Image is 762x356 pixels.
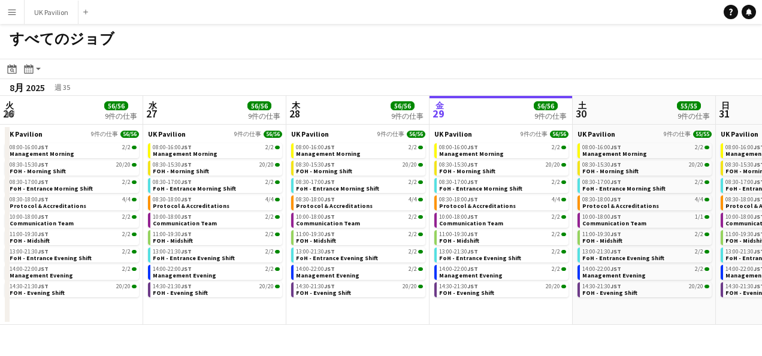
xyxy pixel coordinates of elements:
span: JST [467,161,478,168]
span: 2/2 [122,214,131,220]
span: JST [610,248,621,255]
span: UK Pavilion [291,129,329,138]
span: 13:00-21:30 [296,249,335,255]
span: 1/1 [695,214,703,220]
span: JST [181,143,192,151]
span: 11:00-19:30 [296,231,335,237]
span: 56/56 [550,131,569,138]
span: FOH - Evening Shift [153,289,208,297]
span: 20/20 [403,162,417,168]
span: 56/56 [264,131,282,138]
span: JST [324,282,335,290]
span: 28 [289,107,300,120]
a: 08:30-17:00JST2/2FoH - Entrance Morning Shift [153,178,280,192]
a: 10:00-18:00JST2/2Communication Team [153,213,280,227]
span: 14:30-21:30 [582,283,621,289]
span: JST [467,230,478,238]
span: Protocol & Accreditations [10,202,86,210]
span: FOH - Morning Shift [10,167,66,175]
span: JST [610,161,621,168]
span: JST [324,265,335,273]
span: 水 [148,100,157,111]
span: Communication Team [582,219,646,227]
a: 08:00-16:00JST2/2Management Morning [153,143,280,157]
a: 11:00-19:30JST2/2FOH - Midshift [10,230,137,244]
span: Management Evening [296,271,359,279]
span: 2/2 [695,249,703,255]
a: 11:00-19:30JST2/2FOH - Midshift [439,230,566,244]
span: Communication Team [10,219,74,227]
button: UK Pavilion [25,1,78,24]
a: 13:00-21:30JST2/2FoH - Entrance Evening Shift [296,248,423,261]
span: JST [324,230,335,238]
span: 08:30-17:00 [153,179,192,185]
span: JST [181,230,192,238]
div: 9件の仕事 [248,111,280,120]
a: 08:30-15:30JST20/20FOH - Morning Shift [582,161,709,174]
span: Protocol & Accreditations [153,202,229,210]
span: FoH - Entrance Evening Shift [296,254,378,262]
span: 10:00-18:00 [582,214,621,220]
span: JST [38,161,49,168]
span: FOH - Midshift [153,237,193,245]
a: 08:30-18:00JST4/4Protocol & Accreditations [153,195,280,209]
a: 14:30-21:30JST20/20FOH - Evening Shift [296,282,423,296]
span: 20/20 [546,283,560,289]
span: 2/2 [552,179,560,185]
span: 木 [291,100,300,111]
span: 26 [3,107,14,120]
span: 金 [434,100,444,111]
span: JST [324,178,335,186]
span: Management Morning [10,150,74,158]
span: JST [467,282,478,290]
span: JST [181,282,192,290]
a: 08:30-17:00JST2/2FoH - Entrance Morning Shift [296,178,423,192]
span: 14:30-21:30 [153,283,192,289]
span: 30 [576,107,586,120]
span: FoH - Entrance Evening Shift [439,254,521,262]
span: Management Morning [582,150,647,158]
span: 2/2 [409,249,417,255]
span: JST [610,265,621,273]
span: 11:00-19:30 [582,231,621,237]
span: 2/2 [409,266,417,272]
div: UK Pavilion9件の仕事56/5608:00-16:00JST2/2Management Morning08:30-15:30JST20/20FOH - Morning Shift08:... [5,129,139,300]
span: JST [181,161,192,168]
span: 2/2 [265,179,274,185]
span: JST [38,265,49,273]
span: Management Morning [296,150,361,158]
div: UK Pavilion9件の仕事55/5508:00-16:00JST2/2Management Morning08:30-15:30JST20/20FOH - Morning Shift08:... [577,129,712,300]
span: 20/20 [259,283,274,289]
span: 56/56 [120,131,139,138]
span: 08:30-18:00 [439,197,478,203]
span: 4/4 [265,197,274,203]
span: 08:30-17:00 [439,179,478,185]
span: 08:30-17:00 [582,179,621,185]
div: UK Pavilion9件の仕事56/5608:00-16:00JST2/2Management Morning08:30-15:30JST20/20FOH - Morning Shift08:... [148,129,282,300]
a: 10:00-18:00JST2/2Communication Team [439,213,566,227]
span: 14:30-21:30 [10,283,49,289]
span: FOH - Midshift [296,237,336,245]
a: 08:00-16:00JST2/2Management Morning [439,143,566,157]
span: Communication Team [296,219,360,227]
span: 2/2 [552,266,560,272]
a: UK Pavilion9件の仕事55/55 [577,129,712,138]
span: 11:00-19:30 [439,231,478,237]
span: JST [38,230,49,238]
span: JST [467,248,478,255]
span: Management Evening [582,271,646,279]
span: 14:30-21:30 [296,283,335,289]
span: JST [467,265,478,273]
a: UK Pavilion9件の仕事56/56 [148,129,282,138]
span: 2/2 [265,266,274,272]
a: 14:00-22:00JST2/2Management Evening [153,265,280,279]
span: JST [324,195,335,203]
div: 9件の仕事 [678,111,710,120]
span: 2/2 [122,179,131,185]
a: 10:00-18:00JST2/2Communication Team [296,213,423,227]
span: 2/2 [552,249,560,255]
span: 2/2 [552,231,560,237]
span: 土 [577,100,586,111]
a: 08:30-15:30JST20/20FOH - Morning Shift [10,161,137,174]
a: UK Pavilion9件の仕事56/56 [5,129,139,138]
